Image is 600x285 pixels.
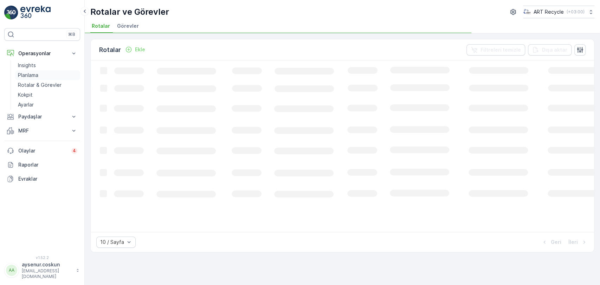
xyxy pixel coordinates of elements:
[15,70,80,80] a: Planlama
[523,8,531,16] img: image_23.png
[480,46,521,53] p: Filtreleri temizle
[4,144,80,158] a: Olaylar4
[4,124,80,138] button: MRF
[523,6,594,18] button: ART Recycle(+03:00)
[18,113,66,120] p: Paydaşlar
[22,268,72,279] p: [EMAIL_ADDRESS][DOMAIN_NAME]
[567,9,585,15] p: ( +03:00 )
[542,46,567,53] p: Dışa aktar
[568,238,588,246] button: İleri
[18,101,34,108] p: Ayarlar
[15,100,80,110] a: Ayarlar
[18,127,66,134] p: MRF
[540,238,562,246] button: Geri
[73,148,76,154] p: 4
[18,147,67,154] p: Olaylar
[551,239,561,246] p: Geri
[20,6,51,20] img: logo_light-DOdMpM7g.png
[18,175,77,182] p: Evraklar
[68,32,75,37] p: ⌘B
[568,239,578,246] p: İleri
[4,46,80,60] button: Operasyonlar
[18,50,66,57] p: Operasyonlar
[6,265,17,276] div: AA
[92,22,110,30] span: Rotalar
[4,6,18,20] img: logo
[18,161,77,168] p: Raporlar
[15,60,80,70] a: Insights
[99,45,121,55] p: Rotalar
[534,8,564,15] p: ART Recycle
[4,255,80,260] span: v 1.52.2
[135,46,145,53] p: Ekle
[90,6,169,18] p: Rotalar ve Görevler
[15,90,80,100] a: Kokpit
[15,80,80,90] a: Rotalar & Görevler
[18,91,33,98] p: Kokpit
[18,82,62,89] p: Rotalar & Görevler
[528,44,572,56] button: Dışa aktar
[18,62,36,69] p: Insights
[4,261,80,279] button: AAaysenur.coskun[EMAIL_ADDRESS][DOMAIN_NAME]
[117,22,139,30] span: Görevler
[4,158,80,172] a: Raporlar
[22,261,72,268] p: aysenur.coskun
[4,110,80,124] button: Paydaşlar
[466,44,525,56] button: Filtreleri temizle
[18,72,38,79] p: Planlama
[122,45,148,54] button: Ekle
[4,172,80,186] a: Evraklar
